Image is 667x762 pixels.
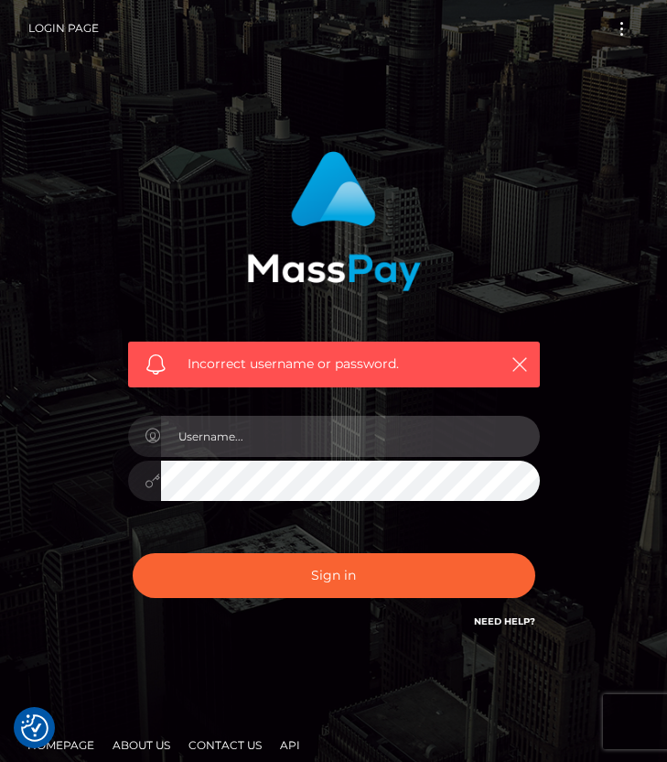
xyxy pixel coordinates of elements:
button: Sign in [133,553,535,598]
a: Login Page [28,9,99,48]
img: MassPay Login [247,151,421,291]
button: Toggle navigation [605,16,639,41]
button: Consent Preferences [21,714,48,742]
a: API [273,731,307,759]
img: Revisit consent button [21,714,48,742]
input: Username... [161,416,540,457]
a: Contact Us [181,731,269,759]
span: Incorrect username or password. [188,354,485,374]
a: Need Help? [474,615,535,627]
a: Homepage [20,731,102,759]
a: About Us [105,731,178,759]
